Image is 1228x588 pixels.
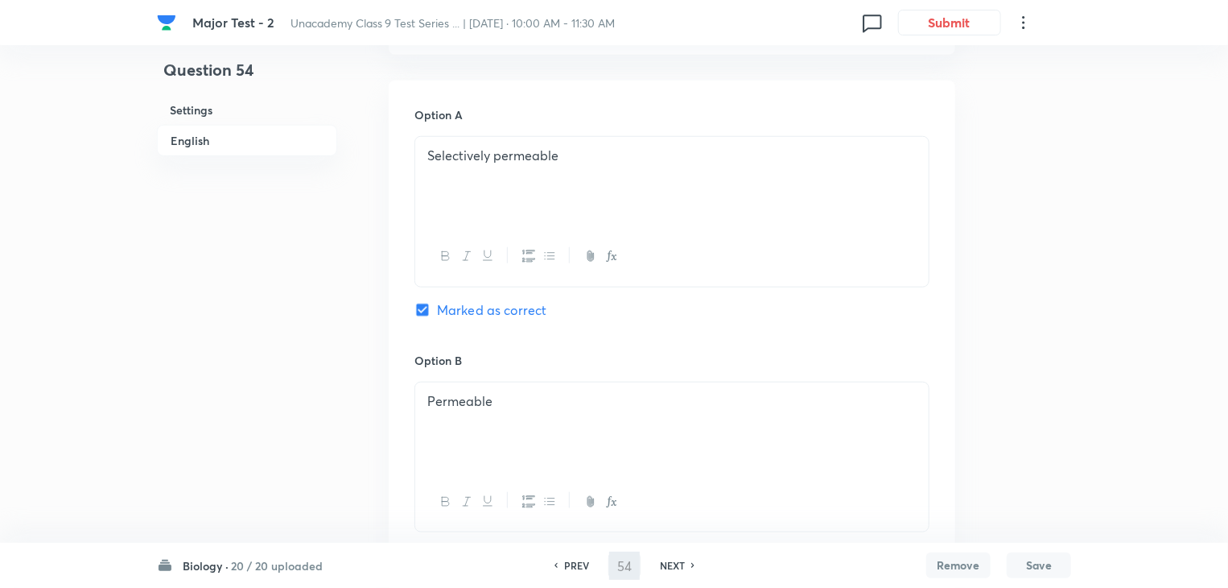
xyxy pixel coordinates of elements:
[157,58,337,95] h4: Question 54
[414,106,929,123] h6: Option A
[660,558,685,573] h6: NEXT
[192,14,274,31] span: Major Test - 2
[231,557,323,574] h6: 20 / 20 uploaded
[564,558,589,573] h6: PREV
[183,557,229,574] h6: Biology ·
[1007,553,1071,578] button: Save
[414,352,929,369] h6: Option B
[157,13,176,32] img: Company Logo
[898,10,1001,35] button: Submit
[157,125,337,156] h6: English
[437,300,547,320] span: Marked as correct
[427,392,917,411] p: Permeable
[291,15,616,31] span: Unacademy Class 9 Test Series ... | [DATE] · 10:00 AM - 11:30 AM
[157,13,179,32] a: Company Logo
[926,553,991,578] button: Remove
[157,95,337,125] h6: Settings
[427,147,917,165] p: Selectively permeable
